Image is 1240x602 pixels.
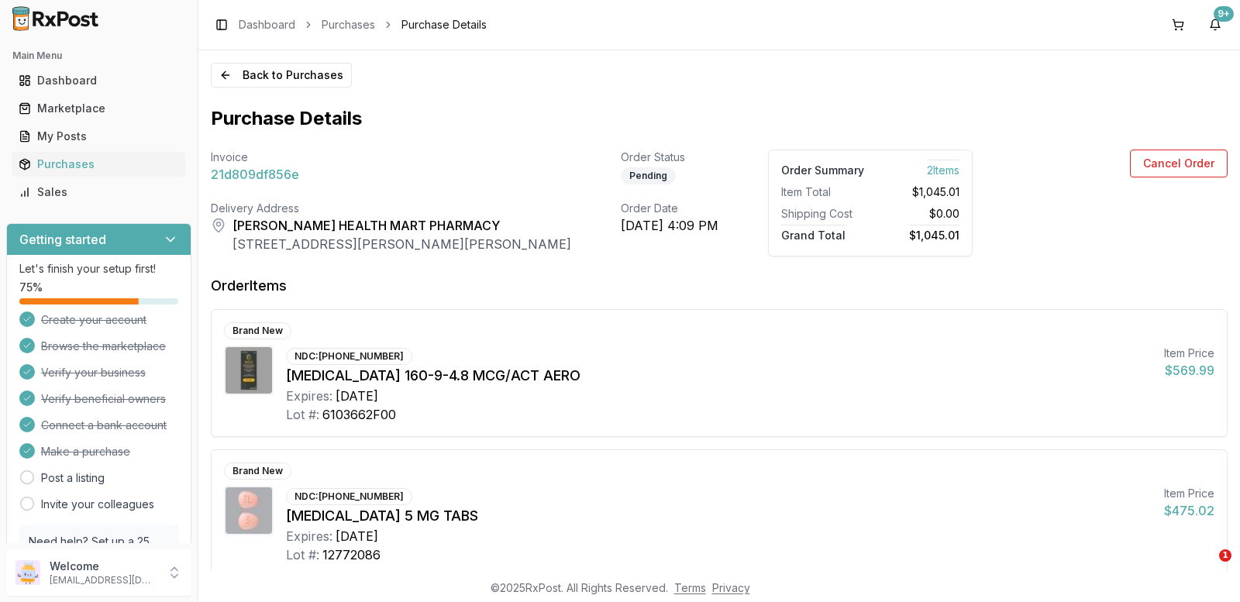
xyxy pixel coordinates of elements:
[621,216,718,235] div: [DATE] 4:09 PM
[401,17,487,33] span: Purchase Details
[6,6,105,31] img: RxPost Logo
[781,184,864,200] div: Item Total
[41,444,130,459] span: Make a purchase
[211,165,299,184] span: 21d809df856e
[877,184,959,200] div: $1,045.01
[239,17,487,33] nav: breadcrumb
[12,178,185,206] a: Sales
[6,68,191,93] button: Dashboard
[712,581,750,594] a: Privacy
[781,163,864,178] div: Order Summary
[1164,501,1214,520] div: $475.02
[1203,12,1228,37] button: 9+
[19,261,178,277] p: Let's finish your setup first!
[50,559,157,574] p: Welcome
[41,339,166,354] span: Browse the marketplace
[1164,486,1214,501] div: Item Price
[1164,361,1214,380] div: $569.99
[6,152,191,177] button: Purchases
[12,95,185,122] a: Marketplace
[15,560,40,585] img: User avatar
[211,63,352,88] button: Back to Purchases
[6,124,191,149] button: My Posts
[224,322,291,339] div: Brand New
[621,150,718,165] div: Order Status
[41,418,167,433] span: Connect a bank account
[224,463,291,480] div: Brand New
[877,206,959,222] div: $0.00
[909,225,959,242] span: $1,045.01
[6,96,191,121] button: Marketplace
[286,488,412,505] div: NDC: [PHONE_NUMBER]
[19,129,179,144] div: My Posts
[621,201,718,216] div: Order Date
[1187,549,1224,587] iframe: Intercom live chat
[211,275,287,297] div: Order Items
[286,545,319,564] div: Lot #:
[322,405,396,424] div: 6103662F00
[1130,150,1228,177] button: Cancel Order
[322,545,381,564] div: 12772086
[19,184,179,200] div: Sales
[226,487,272,534] img: Trintellix 5 MG TABS
[211,150,571,165] div: Invoice
[29,534,169,580] p: Need help? Set up a 25 minute call with our team to set up.
[621,167,676,184] div: Pending
[41,365,146,380] span: Verify your business
[1219,549,1231,562] span: 1
[336,387,378,405] div: [DATE]
[19,230,106,249] h3: Getting started
[1164,346,1214,361] div: Item Price
[286,505,1152,527] div: [MEDICAL_DATA] 5 MG TABS
[41,391,166,407] span: Verify beneficial owners
[286,365,1152,387] div: [MEDICAL_DATA] 160-9-4.8 MCG/ACT AERO
[674,581,706,594] a: Terms
[232,235,571,253] div: [STREET_ADDRESS][PERSON_NAME][PERSON_NAME]
[781,225,846,242] span: Grand Total
[286,405,319,424] div: Lot #:
[232,216,571,235] div: [PERSON_NAME] HEALTH MART PHARMACY
[781,206,864,222] div: Shipping Cost
[226,347,272,394] img: Breztri Aerosphere 160-9-4.8 MCG/ACT AERO
[12,150,185,178] a: Purchases
[211,106,1228,131] h1: Purchase Details
[19,280,43,295] span: 75 %
[1214,6,1234,22] div: 9+
[19,101,179,116] div: Marketplace
[12,50,185,62] h2: Main Menu
[50,574,157,587] p: [EMAIL_ADDRESS][DOMAIN_NAME]
[12,67,185,95] a: Dashboard
[19,73,179,88] div: Dashboard
[336,527,378,545] div: [DATE]
[211,201,571,216] div: Delivery Address
[286,348,412,365] div: NDC: [PHONE_NUMBER]
[19,157,179,172] div: Purchases
[322,17,375,33] a: Purchases
[286,387,332,405] div: Expires:
[41,497,154,512] a: Invite your colleagues
[41,312,146,328] span: Create your account
[41,470,105,486] a: Post a listing
[6,180,191,205] button: Sales
[286,527,332,545] div: Expires:
[927,160,959,177] span: 2 Item s
[12,122,185,150] a: My Posts
[239,17,295,33] a: Dashboard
